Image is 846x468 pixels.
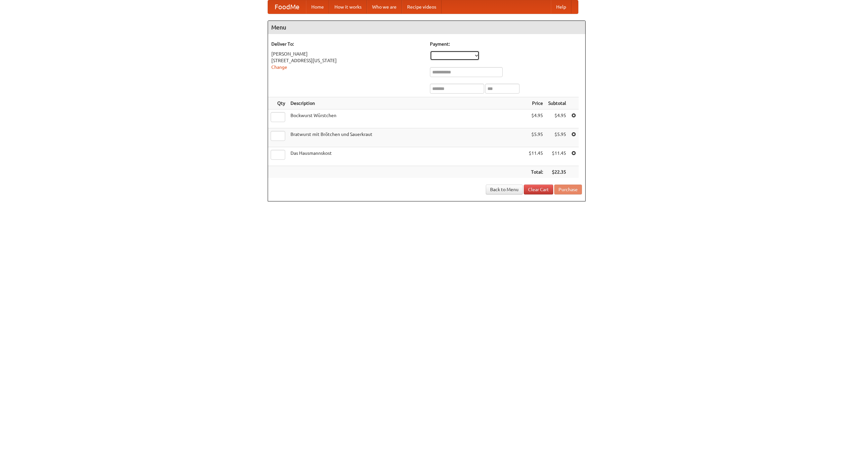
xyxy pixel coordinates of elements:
[546,109,569,128] td: $4.95
[546,128,569,147] td: $5.95
[551,0,571,14] a: Help
[288,97,526,109] th: Description
[526,109,546,128] td: $4.95
[268,97,288,109] th: Qty
[526,97,546,109] th: Price
[306,0,329,14] a: Home
[546,166,569,178] th: $22.35
[271,51,423,57] div: [PERSON_NAME]
[526,166,546,178] th: Total:
[486,185,523,194] a: Back to Menu
[367,0,402,14] a: Who we are
[268,0,306,14] a: FoodMe
[526,147,546,166] td: $11.45
[329,0,367,14] a: How it works
[288,147,526,166] td: Das Hausmannskost
[526,128,546,147] td: $5.95
[430,41,582,47] h5: Payment:
[271,41,423,47] h5: Deliver To:
[524,185,553,194] a: Clear Cart
[554,185,582,194] button: Purchase
[288,128,526,147] td: Bratwurst mit Brötchen und Sauerkraut
[288,109,526,128] td: Bockwurst Würstchen
[402,0,442,14] a: Recipe videos
[546,147,569,166] td: $11.45
[546,97,569,109] th: Subtotal
[268,21,585,34] h4: Menu
[271,64,287,70] a: Change
[271,57,423,64] div: [STREET_ADDRESS][US_STATE]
